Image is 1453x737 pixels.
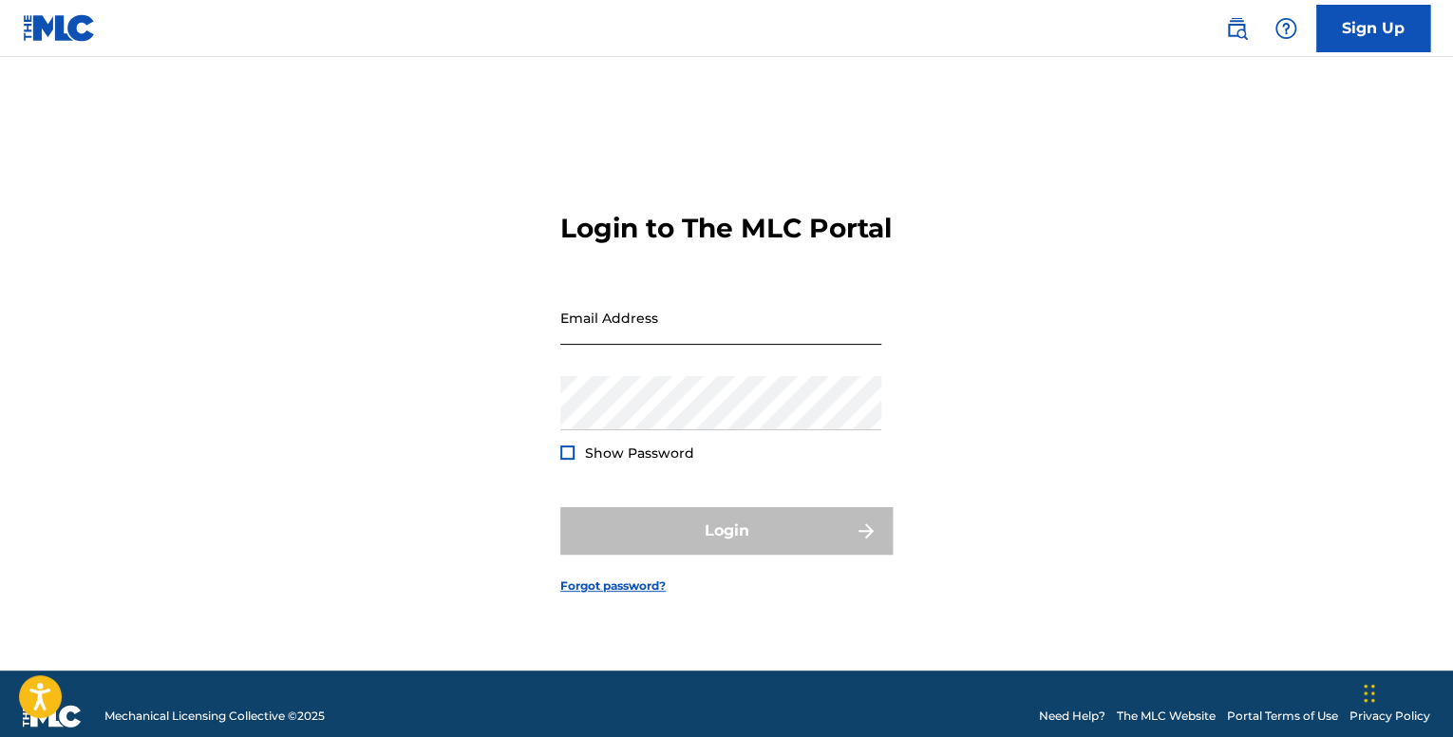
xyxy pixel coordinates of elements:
[560,212,892,245] h3: Login to The MLC Portal
[560,577,666,595] a: Forgot password?
[1358,646,1453,737] iframe: Chat Widget
[1227,708,1338,725] a: Portal Terms of Use
[1349,708,1430,725] a: Privacy Policy
[1039,708,1105,725] a: Need Help?
[104,708,325,725] span: Mechanical Licensing Collective © 2025
[1225,17,1248,40] img: search
[1316,5,1430,52] a: Sign Up
[1364,665,1375,722] div: Drag
[1117,708,1216,725] a: The MLC Website
[1217,9,1255,47] a: Public Search
[23,705,82,728] img: logo
[1267,9,1305,47] div: Help
[1274,17,1297,40] img: help
[23,14,96,42] img: MLC Logo
[585,444,694,462] span: Show Password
